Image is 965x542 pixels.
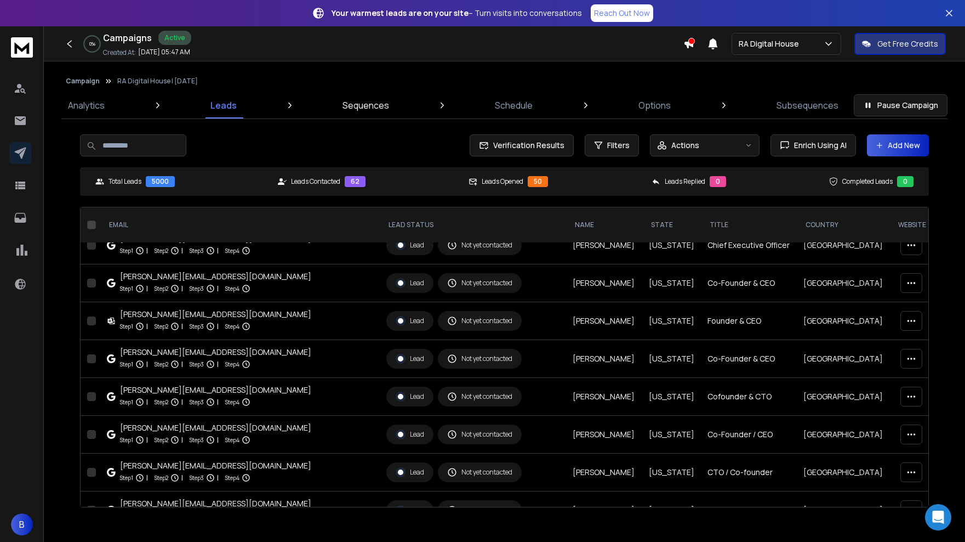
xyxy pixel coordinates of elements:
[190,245,204,256] p: Step 3
[797,492,889,529] td: [GEOGRAPHIC_DATA]
[190,283,204,294] p: Step 3
[190,359,204,370] p: Step 3
[797,302,889,340] td: [GEOGRAPHIC_DATA]
[776,99,838,112] p: Subsequences
[217,359,219,370] p: |
[701,264,797,302] td: Co-Founder & CEO
[225,359,239,370] p: Step 4
[591,4,653,22] a: Reach Out Now
[155,321,168,332] p: Step 2
[447,430,512,439] div: Not yet contacted
[120,347,311,358] div: [PERSON_NAME][EMAIL_ADDRESS][DOMAIN_NAME]
[120,283,133,294] p: Step 1
[225,434,239,445] p: Step 4
[155,397,168,408] p: Step 2
[489,140,564,151] span: Verification Results
[585,134,639,156] button: Filters
[380,207,566,243] th: LEAD STATUS
[225,245,239,256] p: Step 4
[155,359,168,370] p: Step 2
[566,340,642,378] td: [PERSON_NAME]
[120,422,311,433] div: [PERSON_NAME][EMAIL_ADDRESS][DOMAIN_NAME]
[739,38,803,49] p: RA Digital House
[120,472,133,483] p: Step 1
[66,77,100,86] button: Campaign
[181,434,183,445] p: |
[797,416,889,454] td: [GEOGRAPHIC_DATA]
[710,176,726,187] div: 0
[396,316,424,326] div: Lead
[68,99,105,112] p: Analytics
[103,48,136,57] p: Created At:
[701,378,797,416] td: Cofounder & CTO
[190,472,204,483] p: Step 3
[155,283,168,294] p: Step 2
[120,245,133,256] p: Step 1
[482,177,523,186] p: Leads Opened
[566,416,642,454] td: [PERSON_NAME]
[190,434,204,445] p: Step 3
[701,207,797,243] th: title
[642,264,701,302] td: [US_STATE]
[488,92,539,118] a: Schedule
[225,472,239,483] p: Step 4
[204,92,243,118] a: Leads
[190,321,204,332] p: Step 3
[566,454,642,492] td: [PERSON_NAME]
[217,434,219,445] p: |
[701,302,797,340] td: Founder & CEO
[217,321,219,332] p: |
[701,416,797,454] td: Co-Founder / CEO
[594,8,650,19] p: Reach Out Now
[566,264,642,302] td: [PERSON_NAME]
[225,283,239,294] p: Step 4
[291,177,340,186] p: Leads Contacted
[396,278,424,288] div: Lead
[642,492,701,529] td: [US_STATE]
[109,177,141,186] p: Total Leads
[146,321,148,332] p: |
[607,140,630,151] span: Filters
[103,31,152,44] h1: Campaigns
[396,392,424,402] div: Lead
[396,430,424,439] div: Lead
[867,134,929,156] button: Add New
[797,454,889,492] td: [GEOGRAPHIC_DATA]
[332,8,582,19] p: – Turn visits into conversations
[146,245,148,256] p: |
[566,302,642,340] td: [PERSON_NAME]
[336,92,396,118] a: Sequences
[701,492,797,529] td: Chief Executive Officer
[146,283,148,294] p: |
[120,271,311,282] div: [PERSON_NAME][EMAIL_ADDRESS][DOMAIN_NAME]
[146,397,148,408] p: |
[396,467,424,477] div: Lead
[217,245,219,256] p: |
[797,207,889,243] th: Country
[495,99,533,112] p: Schedule
[120,359,133,370] p: Step 1
[117,77,198,86] p: RA Digital House | [DATE]
[181,283,183,294] p: |
[181,321,183,332] p: |
[642,454,701,492] td: [US_STATE]
[642,378,701,416] td: [US_STATE]
[642,207,701,243] th: State
[225,321,239,332] p: Step 4
[11,37,33,58] img: logo
[642,416,701,454] td: [US_STATE]
[89,41,95,47] p: 0 %
[181,472,183,483] p: |
[447,278,512,288] div: Not yet contacted
[797,340,889,378] td: [GEOGRAPHIC_DATA]
[155,245,168,256] p: Step 2
[396,240,424,250] div: Lead
[642,340,701,378] td: [US_STATE]
[701,454,797,492] td: CTO / Co-founder
[770,134,856,156] button: Enrich Using AI
[181,397,183,408] p: |
[217,472,219,483] p: |
[396,505,424,515] div: Lead
[770,92,845,118] a: Subsequences
[11,513,33,535] span: B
